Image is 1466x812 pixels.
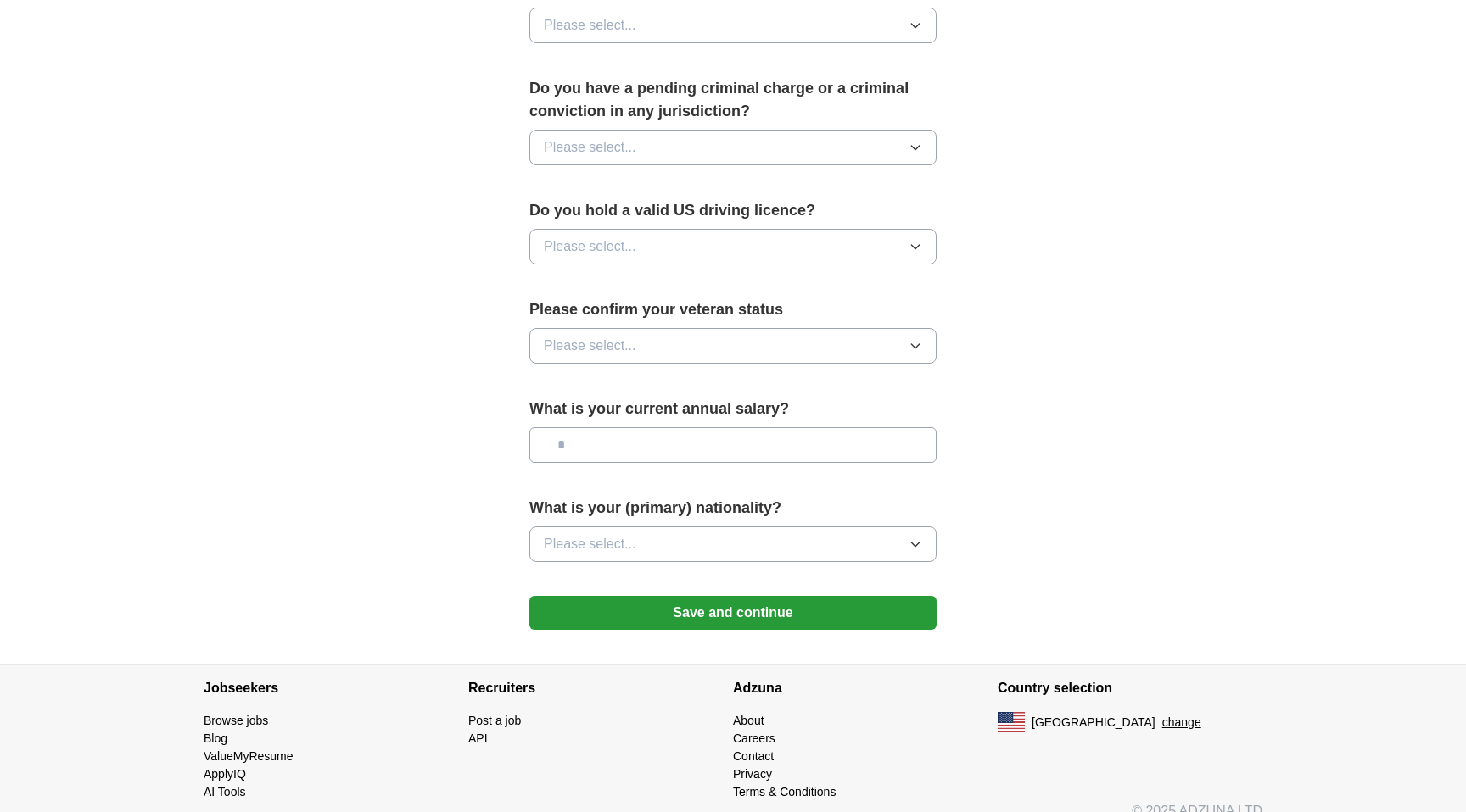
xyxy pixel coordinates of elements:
[529,328,937,364] button: Please select...
[733,731,775,745] a: Careers
[529,526,937,562] button: Please select...
[529,298,937,321] label: Please confirm your veteran status
[468,731,488,745] a: API
[204,714,268,727] a: Browse jobs
[544,15,636,36] span: Please select...
[733,749,774,763] a: Contact
[529,596,937,630] button: Save and continue
[204,785,246,798] a: AI Tools
[204,767,246,781] a: ApplyIQ
[733,785,836,798] a: Terms & Conditions
[529,77,937,123] label: Do you have a pending criminal charge or a criminal conviction in any jurisdiction?
[544,137,636,158] span: Please select...
[529,229,937,264] button: Please select...
[529,130,937,165] button: Please select...
[544,336,636,356] span: Please select...
[544,534,636,554] span: Please select...
[529,497,937,520] label: What is your (primary) nationality?
[468,714,521,727] a: Post a job
[544,236,636,257] span: Please select...
[204,731,227,745] a: Blog
[529,398,937,420] label: What is your current annual salary?
[204,749,294,763] a: ValueMyResume
[733,767,772,781] a: Privacy
[998,712,1025,732] img: US flag
[733,714,764,727] a: About
[1032,714,1155,731] span: [GEOGRAPHIC_DATA]
[529,8,937,43] button: Please select...
[998,665,1262,712] h4: Country selection
[529,199,937,222] label: Do you hold a valid US driving licence?
[1162,714,1201,731] button: change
